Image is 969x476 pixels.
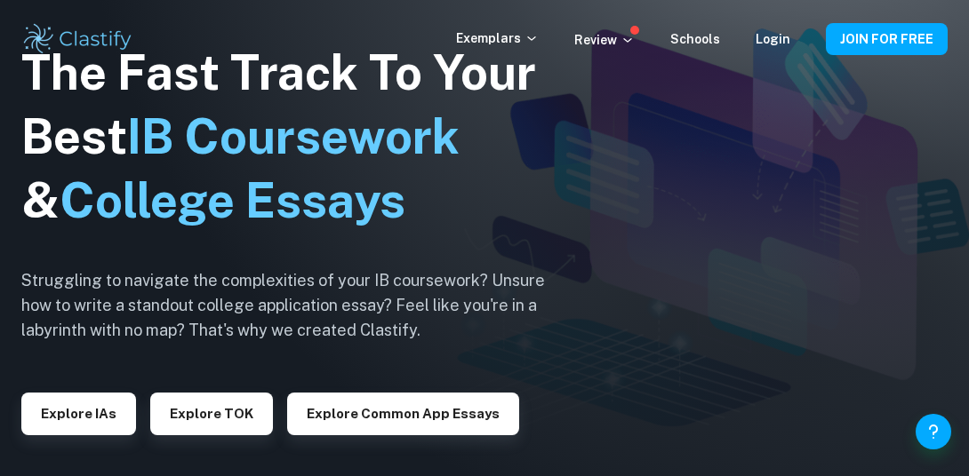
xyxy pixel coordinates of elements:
[21,268,573,343] h6: Struggling to navigate the complexities of your IB coursework? Unsure how to write a standout col...
[826,23,948,55] button: JOIN FOR FREE
[456,28,539,48] p: Exemplars
[21,404,136,421] a: Explore IAs
[150,393,273,435] button: Explore TOK
[756,32,790,46] a: Login
[916,414,951,449] button: Help and Feedback
[127,108,460,164] span: IB Coursework
[670,32,720,46] a: Schools
[150,404,273,421] a: Explore TOK
[21,41,573,233] h1: The Fast Track To Your Best &
[60,172,405,228] span: College Essays
[287,404,519,421] a: Explore Common App essays
[21,21,134,57] img: Clastify logo
[287,393,519,435] button: Explore Common App essays
[21,393,136,435] button: Explore IAs
[574,30,635,50] p: Review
